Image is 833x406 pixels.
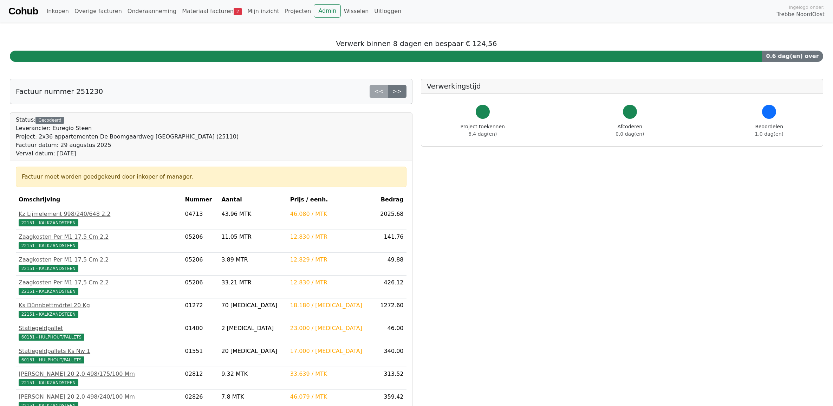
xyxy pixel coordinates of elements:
th: Aantal [219,193,287,207]
td: 46.00 [374,321,406,344]
div: 11.05 MTR [221,233,285,241]
span: 1.0 dag(en) [755,131,783,137]
div: 70 [MEDICAL_DATA] [221,301,285,310]
div: Kz Lijmelement 998/240/648 2.2 [19,210,180,218]
div: Zaagkosten Per M1 17,5 Cm 2.2 [19,278,180,287]
a: Kz Lijmelement 998/240/648 2.222151 - KALKZANDSTEEN [19,210,180,227]
a: Inkopen [44,4,71,18]
div: [PERSON_NAME] 20 2,0 498/240/100 Mm [19,393,180,401]
a: Wisselen [341,4,371,18]
a: Onderaanneming [125,4,179,18]
td: 01272 [182,298,219,321]
span: 22151 - KALKZANDSTEEN [19,242,78,249]
h5: Verwerkingstijd [427,82,818,90]
td: 05206 [182,253,219,276]
div: 17.000 / [MEDICAL_DATA] [290,347,371,355]
div: 12.830 / MTR [290,278,371,287]
span: Trebbe NoordOost [777,11,825,19]
div: 46.079 / MTK [290,393,371,401]
div: 7.8 MTK [221,393,285,401]
td: 426.12 [374,276,406,298]
a: Uitloggen [371,4,404,18]
a: Ks Dünnbettmörtel 20 Kg22151 - KALKZANDSTEEN [19,301,180,318]
span: 22151 - KALKZANDSTEEN [19,311,78,318]
span: 22151 - KALKZANDSTEEN [19,379,78,386]
a: Statiegeldpallets Ks Nw 160131 - HULPHOUT/PALLETS [19,347,180,364]
th: Bedrag [374,193,406,207]
a: Zaagkosten Per M1 17,5 Cm 2.222151 - KALKZANDSTEEN [19,278,180,295]
h5: Factuur nummer 251230 [16,87,103,96]
span: 22151 - KALKZANDSTEEN [19,288,78,295]
a: >> [388,85,406,98]
div: [PERSON_NAME] 20 2,0 498/175/100 Mm [19,370,180,378]
div: Statiegeldpallet [19,324,180,333]
a: [PERSON_NAME] 20 2,0 498/175/100 Mm22151 - KALKZANDSTEEN [19,370,180,387]
span: 22151 - KALKZANDSTEEN [19,265,78,272]
div: 33.639 / MTK [290,370,371,378]
div: Statiegeldpallets Ks Nw 1 [19,347,180,355]
a: Zaagkosten Per M1 17,5 Cm 2.222151 - KALKZANDSTEEN [19,256,180,272]
td: 05206 [182,230,219,253]
div: Factuur moet worden goedgekeurd door inkoper of manager. [22,173,401,181]
a: Statiegeldpallet60131 - HULPHOUT/PALLETS [19,324,180,341]
td: 01400 [182,321,219,344]
span: Ingelogd onder: [789,4,825,11]
span: 60131 - HULPHOUT/PALLETS [19,334,84,341]
div: 43.96 MTK [221,210,285,218]
a: Cohub [8,3,38,20]
td: 04713 [182,207,219,230]
a: Admin [314,4,341,18]
a: Materiaal facturen2 [179,4,245,18]
div: Gecodeerd [35,117,64,124]
th: Omschrijving [16,193,182,207]
div: Status: [16,116,239,158]
th: Nummer [182,193,219,207]
div: 9.32 MTK [221,370,285,378]
div: Ks Dünnbettmörtel 20 Kg [19,301,180,310]
div: Leverancier: Euregio Steen [16,124,239,133]
td: 141.76 [374,230,406,253]
div: 23.000 / [MEDICAL_DATA] [290,324,371,333]
a: Projecten [282,4,314,18]
td: 340.00 [374,344,406,367]
a: Mijn inzicht [245,4,282,18]
div: 12.830 / MTR [290,233,371,241]
div: Beoordelen [755,123,783,138]
div: Project: 2x36 appartementen De Boomgaardweg [GEOGRAPHIC_DATA] (25110) [16,133,239,141]
div: Factuur datum: 29 augustus 2025 [16,141,239,149]
a: Overige facturen [72,4,125,18]
span: 2 [234,8,242,15]
div: 20 [MEDICAL_DATA] [221,347,285,355]
th: Prijs / eenh. [287,193,374,207]
div: 12.829 / MTR [290,256,371,264]
h5: Verwerk binnen 8 dagen en bespaar € 124,56 [10,39,823,48]
td: 2025.68 [374,207,406,230]
td: 49.88 [374,253,406,276]
span: 0.0 dag(en) [616,131,644,137]
td: 02812 [182,367,219,390]
td: 1272.60 [374,298,406,321]
div: 0.6 dag(en) over [762,51,823,62]
div: 33.21 MTR [221,278,285,287]
div: Zaagkosten Per M1 17,5 Cm 2.2 [19,233,180,241]
div: 18.180 / [MEDICAL_DATA] [290,301,371,310]
span: 22151 - KALKZANDSTEEN [19,219,78,226]
td: 01551 [182,344,219,367]
td: 05206 [182,276,219,298]
div: Project toekennen [461,123,505,138]
div: Zaagkosten Per M1 17,5 Cm 2.2 [19,256,180,264]
div: 46.080 / MTK [290,210,371,218]
span: 60131 - HULPHOUT/PALLETS [19,356,84,363]
div: Afcoderen [616,123,644,138]
div: 2 [MEDICAL_DATA] [221,324,285,333]
div: Verval datum: [DATE] [16,149,239,158]
div: 3.89 MTR [221,256,285,264]
a: Zaagkosten Per M1 17,5 Cm 2.222151 - KALKZANDSTEEN [19,233,180,250]
td: 313.52 [374,367,406,390]
span: 6.4 dag(en) [468,131,497,137]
